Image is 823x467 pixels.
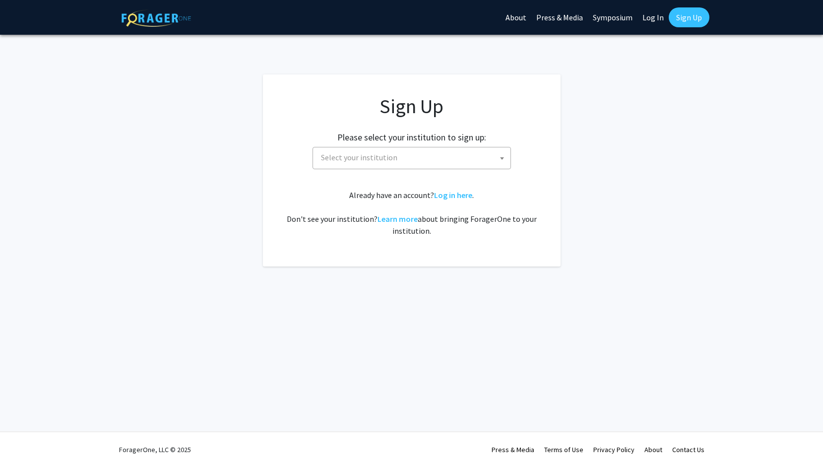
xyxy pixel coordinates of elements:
[119,432,191,467] div: ForagerOne, LLC © 2025
[321,152,397,162] span: Select your institution
[122,9,191,27] img: ForagerOne Logo
[313,147,511,169] span: Select your institution
[492,445,534,454] a: Press & Media
[283,189,541,237] div: Already have an account? . Don't see your institution? about bringing ForagerOne to your institut...
[317,147,510,168] span: Select your institution
[378,214,418,224] a: Learn more about bringing ForagerOne to your institution
[283,94,541,118] h1: Sign Up
[434,190,472,200] a: Log in here
[593,445,634,454] a: Privacy Policy
[544,445,583,454] a: Terms of Use
[669,7,709,27] a: Sign Up
[337,132,486,143] h2: Please select your institution to sign up:
[644,445,662,454] a: About
[672,445,704,454] a: Contact Us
